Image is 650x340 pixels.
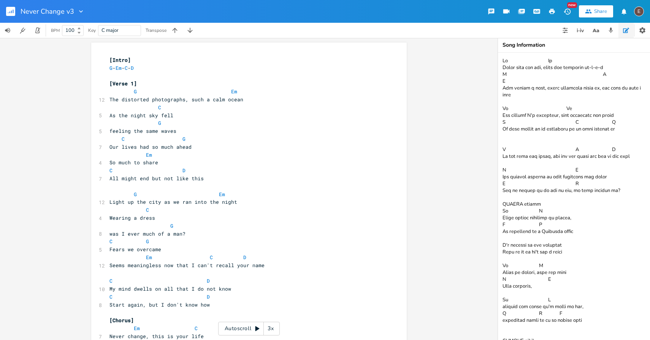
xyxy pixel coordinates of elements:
[634,6,644,16] div: edward
[207,293,210,300] span: D
[243,254,246,261] span: D
[182,135,185,142] span: G
[109,112,179,119] span: As the night sky fell
[134,325,140,332] span: Em
[109,317,134,324] span: [Chorus]
[109,277,113,284] span: C
[195,325,198,332] span: C
[170,222,173,229] span: G
[109,175,204,182] span: All might end but not like this
[567,2,577,8] div: New
[560,5,575,18] button: New
[594,8,607,15] div: Share
[109,143,192,150] span: Our lives had so much ahead
[158,104,161,111] span: C
[109,262,265,269] span: Seems meaningless now that I can't recall your name
[503,42,645,48] div: Song Information
[134,191,137,198] span: G
[207,277,210,284] span: D
[146,206,149,213] span: C
[109,333,204,340] span: Never change, this is your life
[116,65,122,71] span: Em
[210,254,213,261] span: C
[109,167,113,174] span: C
[158,120,161,126] span: G
[109,285,231,292] span: My mind dwells on all that I do not know
[109,80,137,87] span: [Verse 1]
[109,238,113,245] span: C
[219,191,225,198] span: Em
[109,96,243,103] span: The distorted photographs, such a calm ocean
[109,65,113,71] span: G
[146,28,166,33] div: Transpose
[182,167,185,174] span: D
[231,88,237,95] span: Em
[21,8,74,15] span: Never Change v3
[131,65,134,71] span: D
[134,88,137,95] span: G
[122,135,125,142] span: C
[146,238,149,245] span: G
[101,27,119,34] span: C major
[109,230,185,237] span: was I ever much of a man?
[109,57,131,63] span: [Intro]
[634,3,644,20] button: E
[146,254,152,261] span: Em
[109,293,113,300] span: C
[498,53,650,340] textarea: Lo Ip Dolor sita con adi, elits doe temporin ut-l-e-d M A E Adm veniam q nost, exerc ullamcola ni...
[109,301,210,308] span: Start again, but I don't know how
[218,322,280,335] div: Autoscroll
[109,214,155,221] span: Wearing a dress
[51,28,60,33] div: BPM
[109,198,237,205] span: Light up the city as we ran into the night
[146,151,152,158] span: Em
[109,65,134,71] span: - - -
[88,28,96,33] div: Key
[109,246,161,253] span: Fears we overcame
[109,127,176,134] span: feeling the same waves
[579,5,613,17] button: Share
[264,322,277,335] div: 3x
[125,65,128,71] span: C
[109,159,158,166] span: So much to share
